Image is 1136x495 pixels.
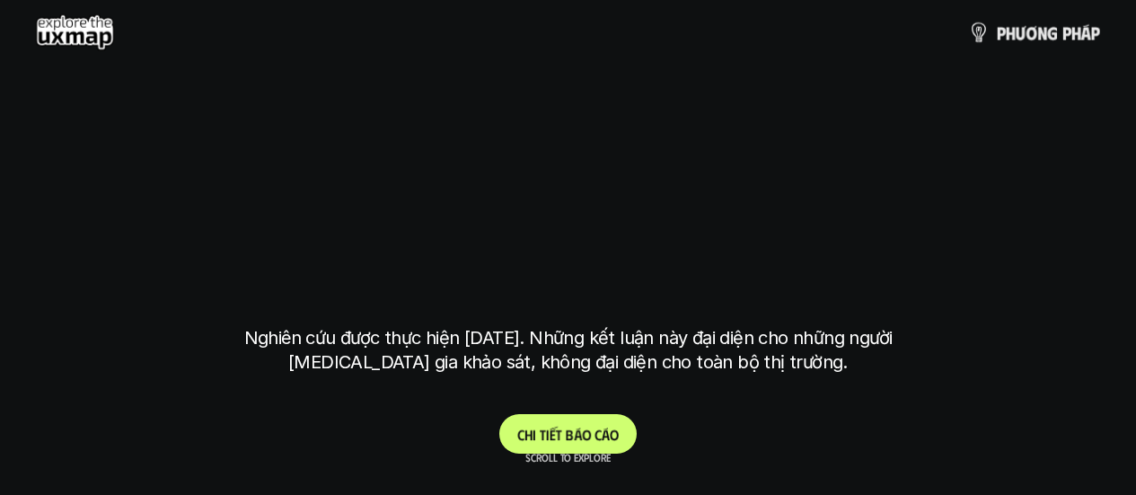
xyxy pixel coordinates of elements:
[566,426,574,443] span: b
[1026,22,1037,42] span: ơ
[525,451,611,464] p: Scroll to explore
[574,426,582,443] span: á
[1071,22,1081,42] span: h
[524,426,533,443] span: h
[517,426,524,443] span: C
[241,69,896,145] h1: phạm vi công việc của
[610,426,619,443] span: o
[248,211,888,287] h1: tại [GEOGRAPHIC_DATA]
[1006,22,1016,42] span: h
[997,22,1006,42] span: p
[1091,22,1100,42] span: p
[540,426,546,443] span: t
[1047,22,1058,42] span: g
[550,426,556,443] span: ế
[232,326,905,375] p: Nghiên cứu được thực hiện [DATE]. Những kết luận này đại diện cho những người [MEDICAL_DATA] gia ...
[602,426,610,443] span: á
[499,414,637,454] a: Chitiếtbáocáo
[1016,22,1026,42] span: ư
[533,426,536,443] span: i
[968,14,1100,50] a: phươngpháp
[1062,22,1071,42] span: p
[594,426,602,443] span: c
[546,426,550,443] span: i
[1037,22,1047,42] span: n
[556,426,562,443] span: t
[1081,22,1091,42] span: á
[582,426,591,443] span: o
